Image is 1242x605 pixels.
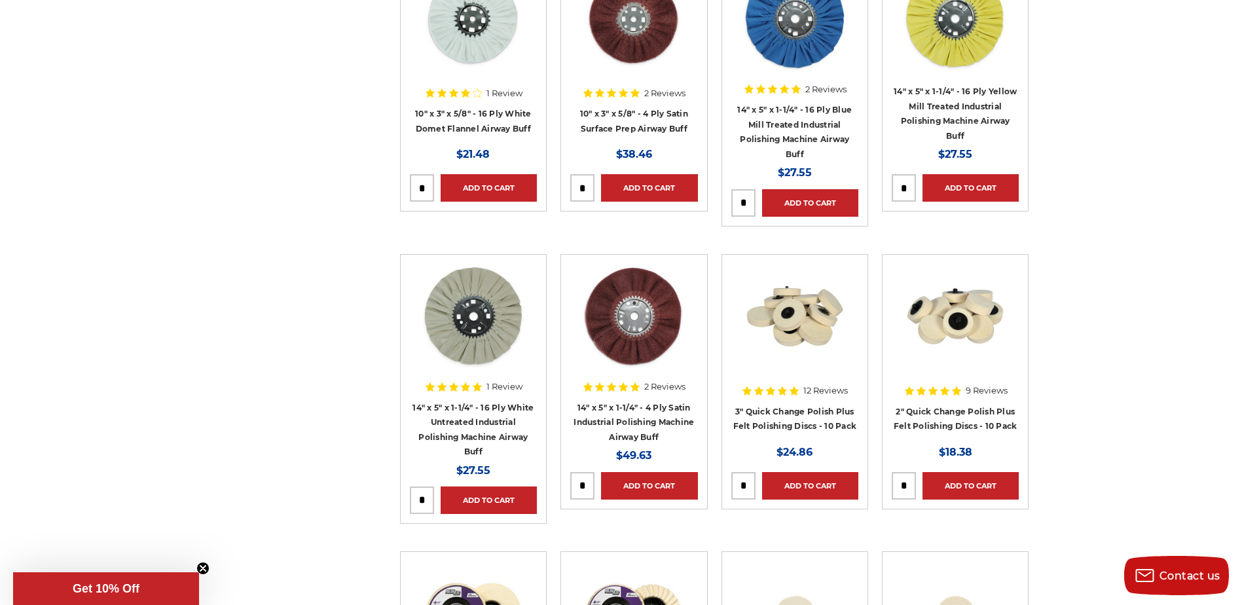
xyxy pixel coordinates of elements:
[778,166,812,179] span: $27.55
[776,446,813,458] span: $24.86
[966,386,1008,395] span: 9 Reviews
[938,148,972,160] span: $27.55
[196,562,210,575] button: Close teaser
[580,109,688,134] a: 10" x 3" x 5/8" - 4 Ply Satin Surface Prep Airway Buff
[415,109,532,134] a: 10" x 3" x 5/8" - 16 Ply White Domet Flannel Airway Buff
[742,264,847,369] img: 3 inch polishing felt roloc discs
[762,189,858,217] a: Add to Cart
[733,407,857,431] a: 3" Quick Change Polish Plus Felt Polishing Discs - 10 Pack
[570,264,697,391] a: 14 inch satin surface prep airway buffing wheel
[803,386,848,395] span: 12 Reviews
[410,264,537,391] a: 14 inch untreated white airway buffing wheel
[644,89,685,98] span: 2 Reviews
[894,86,1017,141] a: 14" x 5" x 1-1/4" - 16 Ply Yellow Mill Treated Industrial Polishing Machine Airway Buff
[581,264,686,369] img: 14 inch satin surface prep airway buffing wheel
[601,472,697,500] a: Add to Cart
[616,449,651,462] span: $49.63
[922,174,1019,202] a: Add to Cart
[421,264,526,369] img: 14 inch untreated white airway buffing wheel
[73,582,139,595] span: Get 10% Off
[731,264,858,391] a: 3 inch polishing felt roloc discs
[737,105,852,159] a: 14" x 5" x 1-1/4" - 16 Ply Blue Mill Treated Industrial Polishing Machine Airway Buff
[13,572,199,605] div: Get 10% OffClose teaser
[1160,570,1220,582] span: Contact us
[486,382,522,391] span: 1 Review
[441,486,537,514] a: Add to Cart
[644,382,685,391] span: 2 Reviews
[456,148,490,160] span: $21.48
[903,264,1008,369] img: 2" Roloc Polishing Felt Discs
[486,89,522,98] span: 1 Review
[1124,556,1229,595] button: Contact us
[412,403,534,457] a: 14" x 5" x 1-1/4" - 16 Ply White Untreated Industrial Polishing Machine Airway Buff
[892,264,1019,391] a: 2" Roloc Polishing Felt Discs
[805,85,847,94] span: 2 Reviews
[762,472,858,500] a: Add to Cart
[939,446,972,458] span: $18.38
[456,464,490,477] span: $27.55
[894,407,1017,431] a: 2" Quick Change Polish Plus Felt Polishing Discs - 10 Pack
[922,472,1019,500] a: Add to Cart
[574,403,694,442] a: 14" x 5" x 1-1/4" - 4 Ply Satin Industrial Polishing Machine Airway Buff
[616,148,652,160] span: $38.46
[441,174,537,202] a: Add to Cart
[601,174,697,202] a: Add to Cart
